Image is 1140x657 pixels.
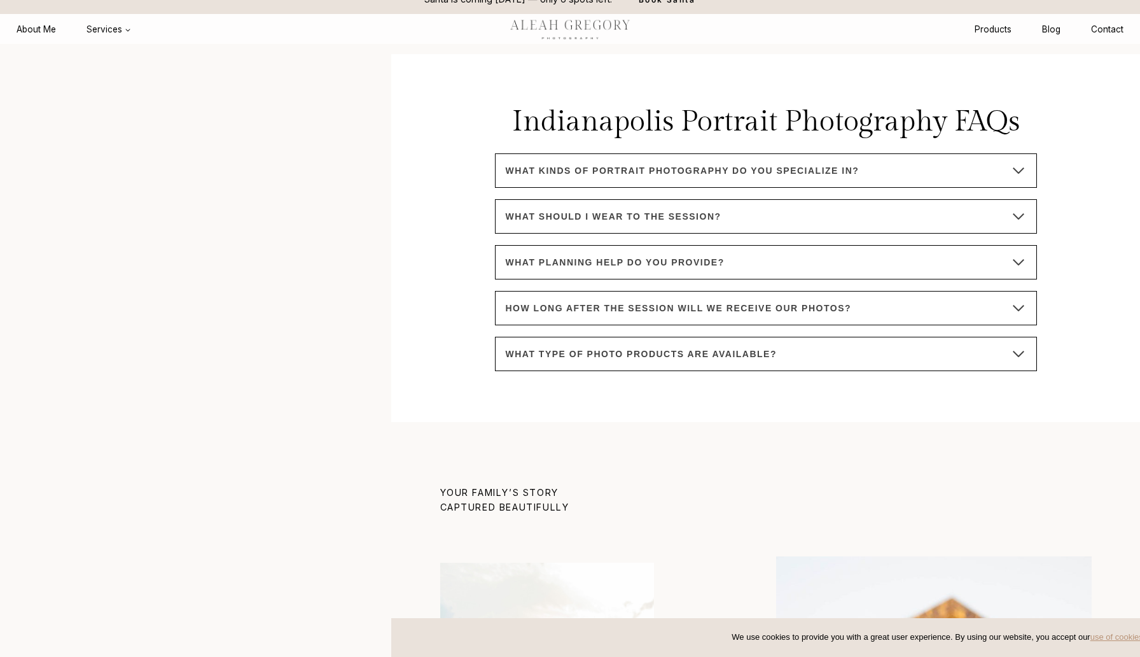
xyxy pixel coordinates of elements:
p: captured beautifully [440,503,756,512]
button: Child menu of Services [71,18,146,41]
span: What should I wear to the session? [506,209,721,224]
h2: Indianapolis Portrait Photography FAQs [495,105,1037,139]
a: Products [959,18,1027,41]
button: What kinds of Portrait photography do you specialize in? [495,153,1037,188]
p: Your family’s story [440,488,756,497]
img: aleah gregory logo [493,15,646,43]
span: What planning help do you provide? [506,255,725,270]
span: What kinds of Portrait photography do you specialize in? [506,163,859,178]
nav: Secondary [959,18,1139,41]
span: How long after the session will we receive our photos? [506,300,852,316]
button: What should I wear to the session? [495,199,1037,234]
a: Contact [1076,18,1139,41]
button: What type of Photo Products are available? [495,337,1037,371]
a: About Me [1,18,71,41]
a: Blog [1027,18,1076,41]
nav: Primary [1,18,146,41]
button: What planning help do you provide? [495,245,1037,279]
button: How long after the session will we receive our photos? [495,291,1037,325]
span: What type of Photo Products are available? [506,346,777,362]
